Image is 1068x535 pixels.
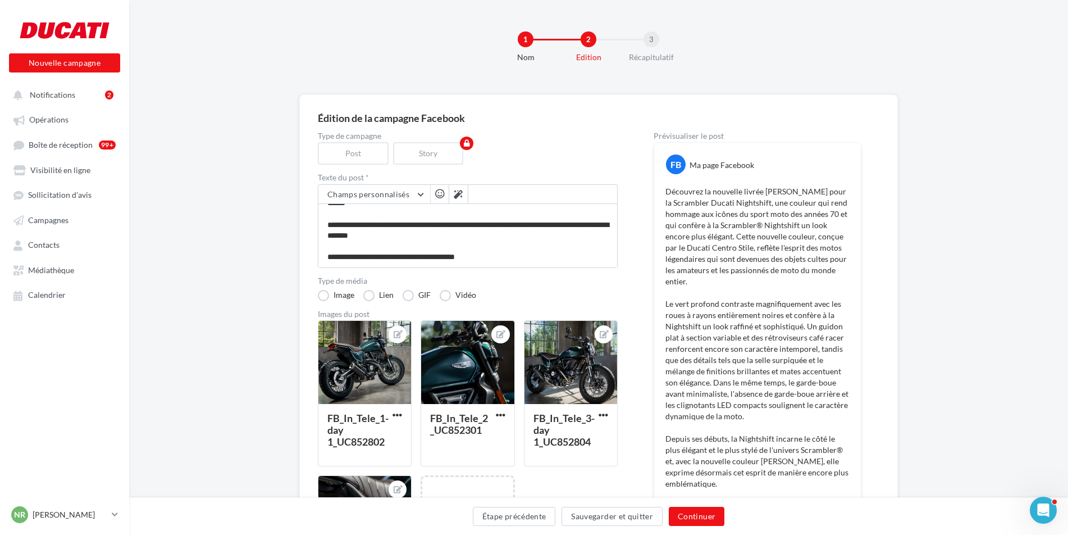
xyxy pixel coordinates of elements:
div: Ma page Facebook [690,160,754,171]
a: Boîte de réception99+ [7,134,122,155]
a: Visibilité en ligne [7,160,122,180]
div: Prévisualiser le post [654,132,861,140]
div: Édition de la campagne Facebook [318,113,879,123]
div: 3 [643,31,659,47]
div: Edition [553,52,624,63]
div: FB_In_Tele_1-day 1_UC852802 [327,412,389,448]
a: Sollicitation d'avis [7,184,122,205]
a: Contacts [7,234,122,255]
a: Calendrier [7,284,122,305]
span: Opérations [29,115,69,125]
a: Campagnes [7,210,122,230]
button: Notifications 2 [7,84,118,105]
button: Sauvegarder et quitter [562,507,663,526]
button: Continuer [669,507,724,526]
span: Champs personnalisés [327,189,409,199]
button: Champs personnalisés [318,185,430,204]
div: FB [666,155,686,174]
div: Nom [490,52,562,63]
div: FB_In_Tele_2_UC852301 [430,412,488,436]
label: Type de campagne [318,132,618,140]
span: Sollicitation d'avis [28,191,92,200]
div: 2 [105,90,113,99]
span: Médiathèque [28,265,74,275]
label: Type de média [318,277,618,285]
span: Campagnes [28,215,69,225]
div: FB_In_Tele_3-day 1_UC852804 [533,412,595,448]
label: GIF [403,290,431,301]
label: Lien [363,290,394,301]
div: Images du post [318,310,618,318]
button: Étape précédente [473,507,556,526]
a: Opérations [7,109,122,129]
div: 99+ [99,140,116,149]
a: Médiathèque [7,260,122,280]
span: Calendrier [28,291,66,300]
span: Contacts [28,241,60,250]
span: Notifications [30,90,75,99]
label: Image [318,290,354,301]
label: Vidéo [440,290,476,301]
div: 2 [581,31,596,47]
div: 1 [518,31,533,47]
a: NR [PERSON_NAME] [9,504,120,525]
iframe: Intercom live chat [1030,497,1057,524]
span: Boîte de réception [29,140,93,149]
label: Texte du post * [318,174,618,182]
div: Récapitulatif [615,52,687,63]
span: NR [14,509,25,520]
button: Nouvelle campagne [9,53,120,72]
span: Visibilité en ligne [30,165,90,175]
p: [PERSON_NAME] [33,509,107,520]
